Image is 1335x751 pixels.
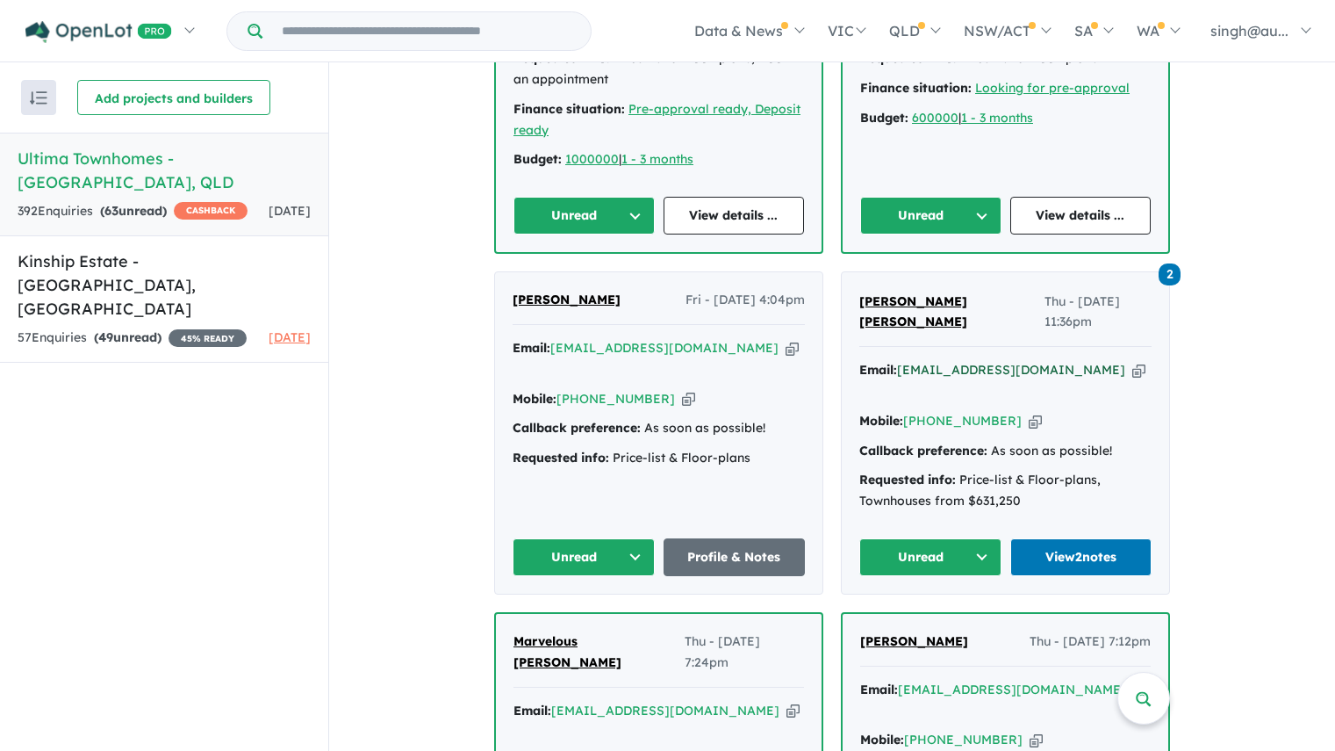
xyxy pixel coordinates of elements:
div: As soon as possible! [513,418,805,439]
button: Copy [1029,412,1042,430]
a: Profile & Notes [664,538,806,576]
button: Copy [1132,361,1145,379]
button: Copy [1030,731,1043,749]
span: 49 [98,329,113,345]
button: Unread [513,197,655,235]
a: View details ... [1010,197,1152,235]
a: [EMAIL_ADDRESS][DOMAIN_NAME] [898,682,1126,697]
a: Pre-approval ready, Deposit ready [513,101,800,138]
button: Copy [786,339,799,357]
strong: Email: [513,340,550,356]
span: [PERSON_NAME] [860,633,968,649]
a: [PHONE_NUMBER] [903,413,1022,429]
a: 600000 [912,110,958,126]
strong: Requested info: [859,472,956,487]
strong: Mobile: [859,413,903,429]
a: View details ... [664,197,805,235]
span: [PERSON_NAME] [513,292,621,307]
div: 392 Enquir ies [18,201,248,222]
button: Unread [860,197,1001,235]
a: [PERSON_NAME] [513,290,621,311]
span: Thu - [DATE] 7:12pm [1030,632,1151,653]
strong: Budget: [513,151,562,167]
a: Marvelous [PERSON_NAME] [513,632,685,674]
button: Add projects and builders [77,80,270,115]
a: 2 [1159,261,1181,285]
a: [PERSON_NAME] [PERSON_NAME] [859,292,1044,334]
span: [DATE] [269,203,311,219]
strong: Email: [513,703,551,719]
strong: Mobile: [860,732,904,747]
span: 63 [104,203,118,219]
div: | [860,108,1151,129]
strong: Callback preference: [859,443,987,459]
div: | [513,149,804,170]
strong: Finance situation: [860,80,972,96]
span: Thu - [DATE] 7:24pm [685,632,804,674]
div: Price-list & Floor-plans, Townhouses from $631,250 [859,470,1152,512]
strong: Requested info: [513,450,609,466]
strong: Budget: [860,110,908,126]
h5: Ultima Townhomes - [GEOGRAPHIC_DATA] , QLD [18,147,311,194]
span: Fri - [DATE] 4:04pm [685,290,805,311]
strong: Callback preference: [513,420,641,436]
div: Price-list & Floor-plans [513,448,805,469]
strong: Email: [859,362,897,378]
a: [PHONE_NUMBER] [556,391,675,407]
strong: ( unread) [94,329,161,345]
a: View2notes [1010,538,1152,576]
button: Unread [859,538,1001,576]
span: [PERSON_NAME] [PERSON_NAME] [859,293,967,330]
span: 2 [1159,264,1181,285]
a: [PERSON_NAME] [860,632,968,653]
span: Marvelous [PERSON_NAME] [513,633,621,670]
span: 45 % READY [169,329,247,347]
a: Looking for pre-approval [975,80,1130,96]
h5: Kinship Estate - [GEOGRAPHIC_DATA] , [GEOGRAPHIC_DATA] [18,249,311,321]
a: [EMAIL_ADDRESS][DOMAIN_NAME] [550,340,779,356]
input: Try estate name, suburb, builder or developer [266,12,587,50]
a: 1 - 3 months [961,110,1033,126]
button: Copy [786,702,800,720]
strong: ( unread) [100,203,167,219]
a: 1 - 3 months [621,151,693,167]
img: Openlot PRO Logo White [25,21,172,43]
strong: Finance situation: [513,101,625,117]
span: [DATE] [269,329,311,345]
button: Copy [682,390,695,408]
strong: Mobile: [513,391,556,407]
a: [PHONE_NUMBER] [904,732,1023,747]
a: [EMAIL_ADDRESS][DOMAIN_NAME] [551,703,779,719]
span: CASHBACK [174,202,248,220]
span: singh@au... [1210,22,1288,40]
span: Thu - [DATE] 11:36pm [1044,292,1152,334]
div: As soon as possible! [859,441,1152,462]
strong: Email: [860,682,898,697]
div: 57 Enquir ies [18,328,247,349]
a: 1000000 [565,151,619,167]
button: Unread [513,538,655,576]
div: Price-list & Floor-plans, Book an appointment [513,48,804,90]
img: sort.svg [30,91,47,105]
a: [EMAIL_ADDRESS][DOMAIN_NAME] [897,362,1125,378]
